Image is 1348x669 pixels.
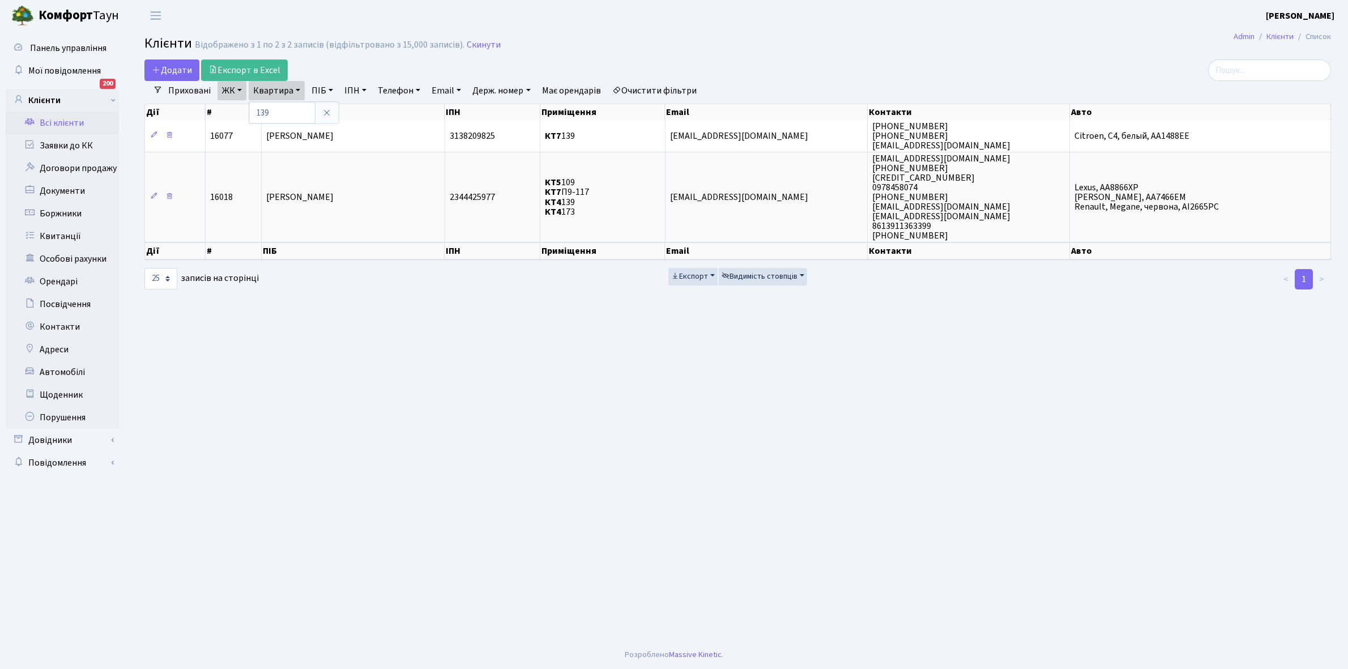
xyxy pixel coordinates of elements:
span: 16018 [210,191,233,203]
img: logo.png [11,5,34,27]
button: Переключити навігацію [142,6,170,25]
a: Клієнти [6,89,119,112]
button: Експорт [668,268,718,286]
span: Видимість стовпців [722,271,797,282]
a: Massive Kinetic [669,649,722,661]
span: 3138209825 [450,130,495,142]
nav: breadcrumb [1217,25,1348,49]
a: Мої повідомлення200 [6,59,119,82]
th: Email [665,242,867,259]
a: Email [427,81,466,100]
th: Контакти [868,242,1070,259]
a: Договори продажу [6,157,119,180]
a: Телефон [373,81,425,100]
span: Мої повідомлення [28,65,101,77]
span: 109 П9-117 139 173 [545,176,589,218]
a: Довідники [6,429,119,451]
th: ІПН [445,242,540,259]
span: Citroen, C4, белый, АА1488ЕЕ [1074,130,1189,142]
span: 139 [545,130,575,142]
b: КТ4 [545,206,561,218]
a: ПІБ [307,81,338,100]
a: Автомобілі [6,361,119,383]
span: 16077 [210,130,233,142]
th: ІПН [445,104,540,120]
a: Щоденник [6,383,119,406]
a: Контакти [6,316,119,338]
b: Комфорт [39,6,93,24]
th: Приміщення [540,104,666,120]
th: Приміщення [540,242,666,259]
th: Дії [145,242,206,259]
a: Особові рахунки [6,248,119,270]
a: Очистити фільтри [608,81,701,100]
a: Admin [1234,31,1255,42]
a: Клієнти [1266,31,1294,42]
th: Email [665,104,867,120]
span: Таун [39,6,119,25]
div: Відображено з 1 по 2 з 2 записів (відфільтровано з 15,000 записів). [195,40,464,50]
a: Має орендарів [538,81,605,100]
th: Дії [145,104,206,120]
label: записів на сторінці [144,268,259,289]
span: [PHONE_NUMBER] [PHONE_NUMBER] [EMAIL_ADDRESS][DOMAIN_NAME] [872,120,1010,152]
span: [EMAIL_ADDRESS][DOMAIN_NAME] [PHONE_NUMBER] [CREDIT_CARD_NUMBER] 0978458074 [PHONE_NUMBER] [EMAIL... [872,152,1010,242]
span: [EMAIL_ADDRESS][DOMAIN_NAME] [670,191,808,203]
th: ПІБ [262,104,445,120]
b: [PERSON_NAME] [1266,10,1334,22]
span: [PERSON_NAME] [266,130,334,142]
a: Боржники [6,202,119,225]
th: # [206,242,262,259]
div: 200 [100,79,116,89]
a: Експорт в Excel [201,59,288,81]
a: Додати [144,59,199,81]
span: 2344425977 [450,191,495,203]
a: Порушення [6,406,119,429]
span: Експорт [671,271,708,282]
a: Повідомлення [6,451,119,474]
th: ПІБ [262,242,445,259]
b: КТ7 [545,186,561,199]
a: 1 [1295,269,1313,289]
select: записів на сторінці [144,268,177,289]
a: Документи [6,180,119,202]
b: КТ7 [545,130,561,142]
a: Всі клієнти [6,112,119,134]
span: Додати [152,64,192,76]
li: Список [1294,31,1331,43]
a: Адреси [6,338,119,361]
span: Клієнти [144,33,192,53]
a: Квартира [249,81,305,100]
a: Заявки до КК [6,134,119,157]
span: Панель управління [30,42,106,54]
a: Панель управління [6,37,119,59]
a: Квитанції [6,225,119,248]
b: КТ5 [545,176,561,189]
a: ЖК [217,81,246,100]
th: Контакти [868,104,1070,120]
a: [PERSON_NAME] [1266,9,1334,23]
span: [EMAIL_ADDRESS][DOMAIN_NAME] [670,130,808,142]
a: ІПН [340,81,371,100]
input: Пошук... [1208,59,1331,81]
button: Видимість стовпців [719,268,807,286]
a: Держ. номер [468,81,535,100]
th: Авто [1070,104,1331,120]
a: Скинути [467,40,501,50]
a: Приховані [164,81,215,100]
span: [PERSON_NAME] [266,191,334,203]
div: Розроблено . [625,649,723,661]
th: Авто [1070,242,1331,259]
th: # [206,104,262,120]
span: Lexus, AA8866XP [PERSON_NAME], АА7466ЕМ Renault, Megane, червона, АІ2665РС [1074,181,1219,213]
a: Орендарі [6,270,119,293]
b: КТ4 [545,196,561,208]
a: Посвідчення [6,293,119,316]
